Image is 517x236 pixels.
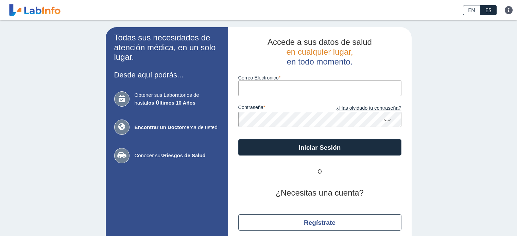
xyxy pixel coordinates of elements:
span: Conocer sus [135,152,220,160]
b: Encontrar un Doctor [135,124,184,130]
a: ES [480,5,497,15]
span: cerca de usted [135,124,220,131]
label: contraseña [238,105,320,112]
span: Obtener sus Laboratorios de hasta [135,91,220,107]
a: EN [463,5,480,15]
button: Regístrate [238,214,401,231]
span: en todo momento. [287,57,352,66]
label: Correo Electronico [238,75,401,80]
h2: ¿Necesitas una cuenta? [238,188,401,198]
h3: Desde aquí podrás... [114,71,220,79]
span: O [299,168,340,176]
b: Riesgos de Salud [163,152,206,158]
button: Iniciar Sesión [238,139,401,156]
span: en cualquier lugar, [286,47,353,56]
span: Accede a sus datos de salud [268,37,372,47]
a: ¿Has olvidado tu contraseña? [320,105,401,112]
b: los Últimos 10 Años [147,100,195,106]
h2: Todas sus necesidades de atención médica, en un solo lugar. [114,33,220,62]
